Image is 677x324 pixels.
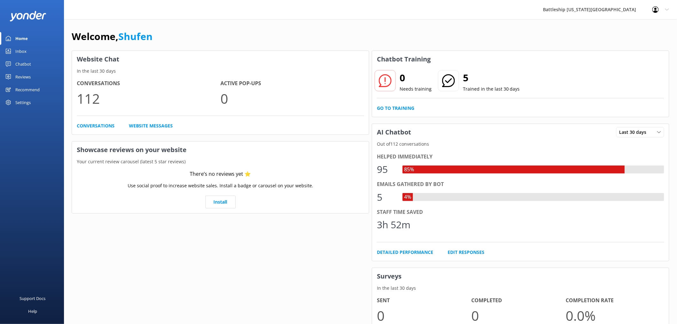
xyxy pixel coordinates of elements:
h3: Website Chat [72,51,369,68]
div: Help [28,305,37,318]
a: Conversations [77,122,115,129]
div: There’s no reviews yet ⭐ [190,170,251,178]
span: Last 30 days [619,129,650,136]
div: 5 [377,190,396,205]
h2: 0 [400,70,432,85]
p: Trained in the last 30 days [463,85,520,93]
div: Staff time saved [377,208,664,216]
a: Website Messages [129,122,173,129]
img: yonder-white-logo.png [10,11,46,21]
h3: AI Chatbot [372,124,416,141]
h3: Surveys [372,268,669,285]
div: 4% [402,193,413,201]
p: Your current review carousel (latest 5 star reviews) [72,158,369,165]
p: In the last 30 days [72,68,369,75]
div: Emails gathered by bot [377,180,664,189]
h2: 5 [463,70,520,85]
h4: Conversations [77,79,220,88]
div: Helped immediately [377,153,664,161]
h3: Showcase reviews on your website [72,142,369,158]
p: Out of 112 conversations [372,141,669,148]
h4: Active Pop-ups [220,79,364,88]
a: Install [205,196,236,208]
p: Needs training [400,85,432,93]
h4: Sent [377,296,471,305]
div: Support Docs [20,292,46,305]
h1: Welcome, [72,29,153,44]
div: Chatbot [15,58,31,70]
h3: Chatbot Training [372,51,435,68]
a: Go to Training [377,105,414,112]
div: Inbox [15,45,27,58]
div: 95 [377,162,396,177]
p: 112 [77,88,220,109]
a: Detailed Performance [377,249,433,256]
div: 3h 52m [377,217,410,232]
div: Home [15,32,28,45]
p: In the last 30 days [372,285,669,292]
a: Edit Responses [448,249,484,256]
div: Settings [15,96,31,109]
p: 0 [220,88,364,109]
div: 85% [402,166,416,174]
div: Recommend [15,83,40,96]
p: Use social proof to increase website sales. Install a badge or carousel on your website. [128,182,313,189]
h4: Completed [471,296,566,305]
div: Reviews [15,70,31,83]
a: Shufen [118,30,153,43]
h4: Completion Rate [566,296,660,305]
